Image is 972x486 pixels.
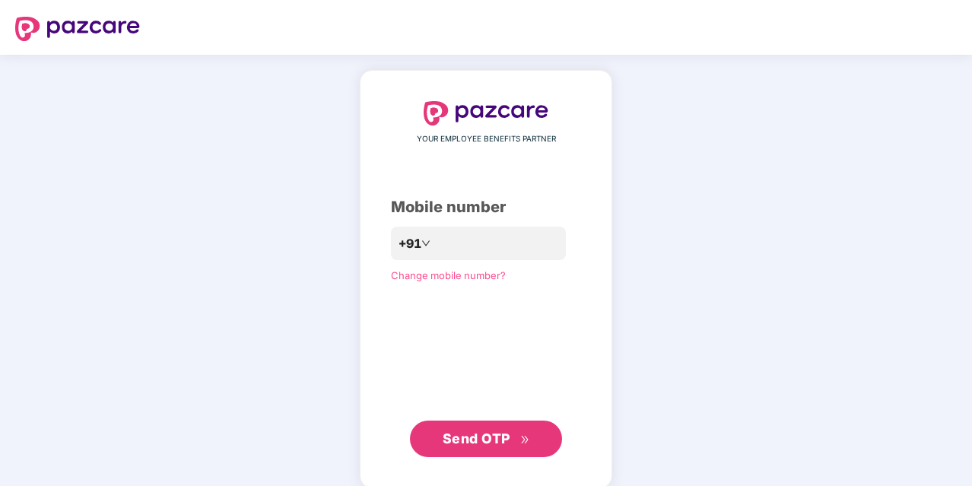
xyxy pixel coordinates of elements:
span: +91 [399,234,421,253]
span: double-right [520,435,530,445]
span: down [421,239,430,248]
img: logo [424,101,548,125]
a: Change mobile number? [391,269,506,281]
img: logo [15,17,140,41]
span: YOUR EMPLOYEE BENEFITS PARTNER [417,133,556,145]
div: Mobile number [391,195,581,219]
span: Send OTP [443,430,510,446]
button: Send OTPdouble-right [410,421,562,457]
